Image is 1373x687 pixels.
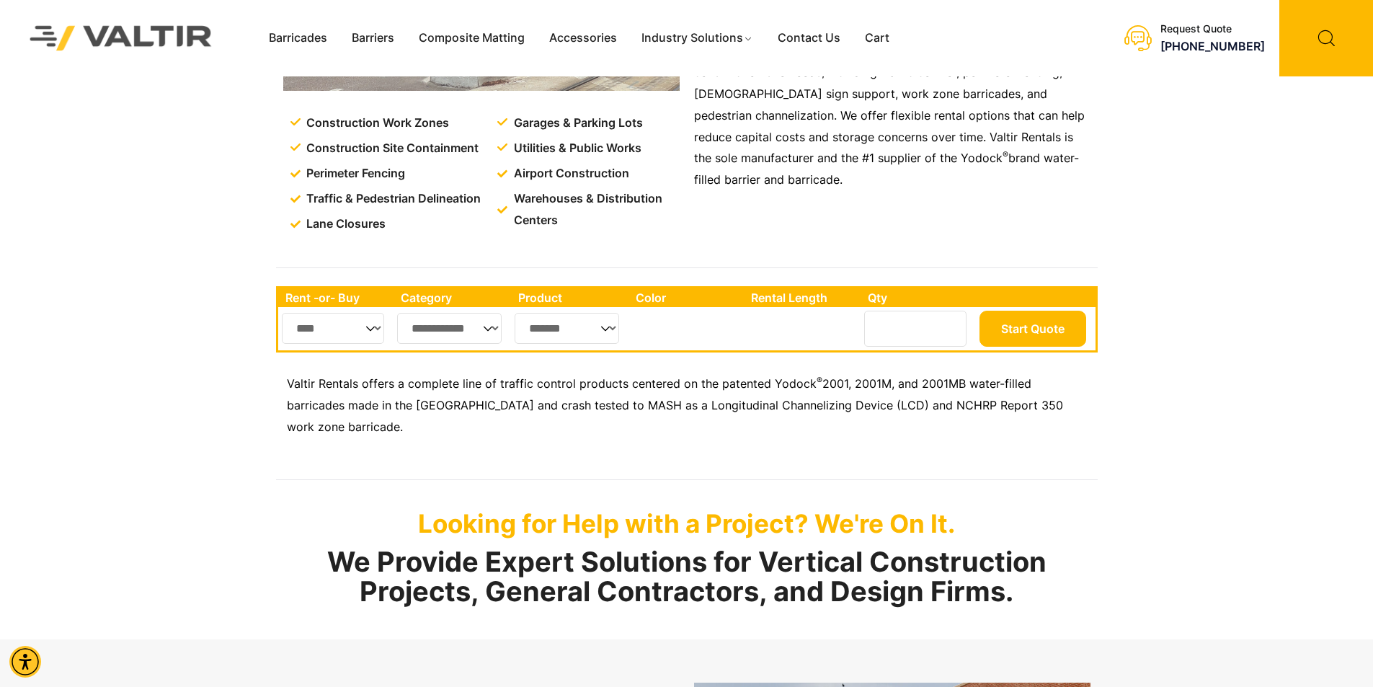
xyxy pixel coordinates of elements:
p: Valtir’s water-filled barricades can be assembled to meet various construction site needs, includ... [694,40,1090,191]
a: call (888) 496-3625 [1160,39,1265,53]
th: Rent -or- Buy [278,288,394,307]
div: Accessibility Menu [9,646,41,678]
span: Construction Work Zones [303,112,449,134]
a: Composite Matting [406,27,537,49]
a: Accessories [537,27,629,49]
span: Utilities & Public Works [510,138,641,159]
a: Barricades [257,27,339,49]
span: Airport Construction [510,163,629,185]
a: Contact Us [765,27,853,49]
th: Rental Length [744,288,861,307]
sup: ® [817,375,822,386]
span: Warehouses & Distribution Centers [510,188,683,231]
span: Traffic & Pedestrian Delineation [303,188,481,210]
span: Construction Site Containment [303,138,479,159]
select: Single select [515,313,619,344]
p: Looking for Help with a Project? We're On It. [276,508,1098,538]
select: Single select [282,313,385,344]
input: Number [864,311,967,347]
span: Lane Closures [303,213,386,235]
a: Industry Solutions [629,27,765,49]
span: Perimeter Fencing [303,163,405,185]
th: Qty [861,288,975,307]
th: Category [394,288,512,307]
span: Valtir Rentals offers a complete line of traffic control products centered on the patented Yodock [287,376,817,391]
h2: We Provide Expert Solutions for Vertical Construction Projects, General Contractors, and Design F... [276,547,1098,608]
div: Request Quote [1160,23,1265,35]
select: Single select [397,313,502,344]
a: Barriers [339,27,406,49]
span: 2001, 2001M, and 2001MB water-filled barricades made in the [GEOGRAPHIC_DATA] and crash tested to... [287,376,1063,434]
img: Valtir Rentals [11,6,231,69]
sup: ® [1003,149,1008,160]
a: Cart [853,27,902,49]
th: Color [628,288,745,307]
span: Garages & Parking Lots [510,112,643,134]
button: Start Quote [979,311,1086,347]
th: Product [511,288,628,307]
